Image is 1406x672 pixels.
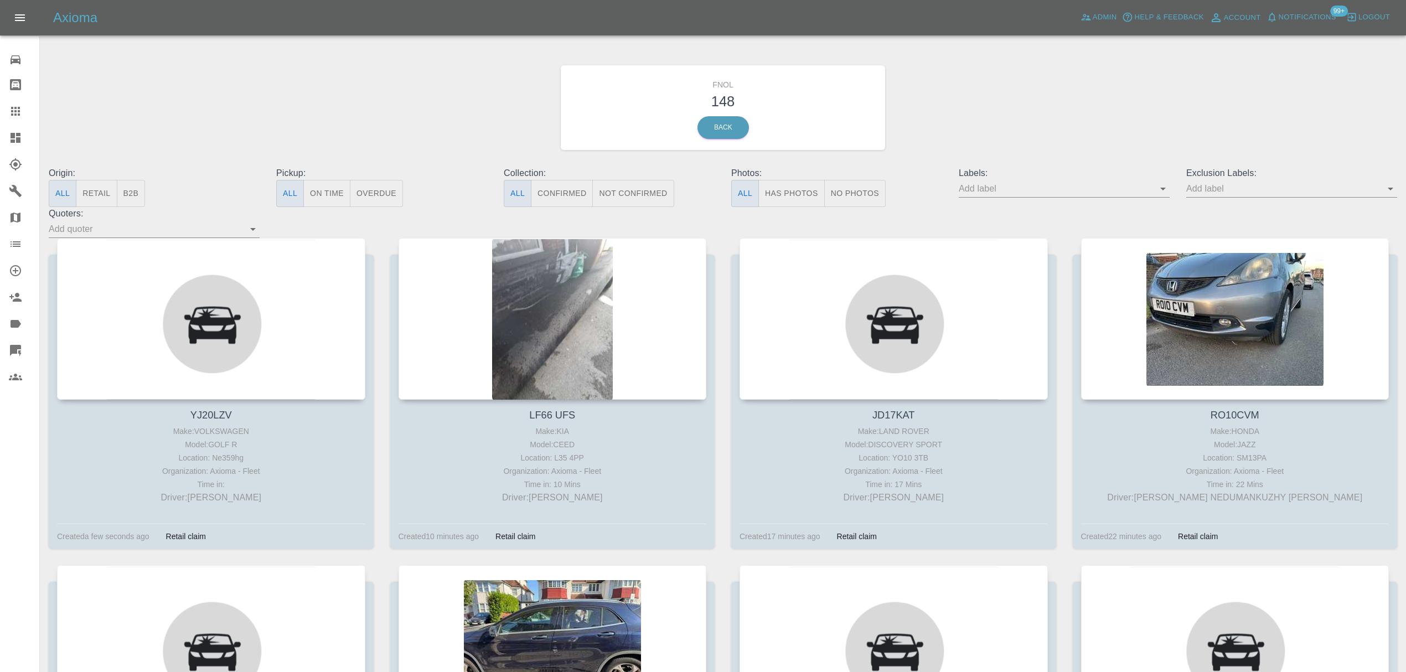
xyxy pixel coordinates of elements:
[60,491,363,504] p: Driver: [PERSON_NAME]
[49,180,76,207] button: All
[531,180,593,207] button: Confirmed
[1186,167,1397,180] p: Exclusion Labels:
[829,530,885,543] div: Retail claim
[742,478,1045,491] div: Time in: 17 Mins
[504,167,715,180] p: Collection:
[1119,9,1206,26] button: Help & Feedback
[1084,491,1387,504] p: Driver: [PERSON_NAME] NEDUMANKUZHY [PERSON_NAME]
[49,207,260,220] p: Quoters:
[1093,11,1117,24] span: Admin
[1084,451,1387,464] div: Location: SM13PA
[276,167,487,180] p: Pickup:
[401,451,704,464] div: Location: L35 4PP
[959,167,1170,180] p: Labels:
[1279,11,1336,24] span: Notifications
[1330,6,1348,17] span: 99+
[1211,410,1259,421] a: RO10CVM
[1134,11,1203,24] span: Help & Feedback
[740,530,820,543] div: Created 17 minutes ago
[1383,181,1398,197] button: Open
[697,116,749,139] a: Back
[1081,530,1162,543] div: Created 22 minutes ago
[758,180,825,207] button: Has Photos
[401,425,704,438] div: Make: KIA
[401,438,704,451] div: Model: CEED
[60,438,363,451] div: Model: GOLF R
[872,410,914,421] a: JD17KAT
[7,4,33,31] button: Open drawer
[401,464,704,478] div: Organization: Axioma - Fleet
[399,530,479,543] div: Created 10 minutes ago
[592,180,674,207] button: Not Confirmed
[1207,9,1264,27] a: Account
[742,464,1045,478] div: Organization: Axioma - Fleet
[60,451,363,464] div: Location: Ne359hg
[60,464,363,478] div: Organization: Axioma - Fleet
[276,180,304,207] button: All
[117,180,146,207] button: B2B
[60,478,363,491] div: Time in:
[731,167,942,180] p: Photos:
[1170,530,1226,543] div: Retail claim
[1084,478,1387,491] div: Time in: 22 Mins
[1186,180,1381,197] input: Add label
[742,438,1045,451] div: Model: DISCOVERY SPORT
[1224,12,1261,24] span: Account
[49,167,260,180] p: Origin:
[1084,425,1387,438] div: Make: HONDA
[401,491,704,504] p: Driver: [PERSON_NAME]
[731,180,759,207] button: All
[350,180,403,207] button: Overdue
[53,9,97,27] h5: Axioma
[487,530,544,543] div: Retail claim
[158,530,214,543] div: Retail claim
[504,180,531,207] button: All
[959,180,1153,197] input: Add label
[1084,464,1387,478] div: Organization: Axioma - Fleet
[1078,9,1120,26] a: Admin
[569,91,877,112] h3: 148
[76,180,117,207] button: Retail
[303,180,350,207] button: On Time
[60,425,363,438] div: Make: VOLKSWAGEN
[742,451,1045,464] div: Location: YO10 3TB
[190,410,232,421] a: YJ20LZV
[569,74,877,91] h6: FNOL
[1264,9,1339,26] button: Notifications
[824,180,886,207] button: No Photos
[742,425,1045,438] div: Make: LAND ROVER
[529,410,575,421] a: LF66 UFS
[245,221,261,237] button: Open
[1343,9,1393,26] button: Logout
[1358,11,1390,24] span: Logout
[1155,181,1171,197] button: Open
[49,220,243,237] input: Add quoter
[1084,438,1387,451] div: Model: JAZZ
[742,491,1045,504] p: Driver: [PERSON_NAME]
[401,478,704,491] div: Time in: 10 Mins
[57,530,149,543] div: Created a few seconds ago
